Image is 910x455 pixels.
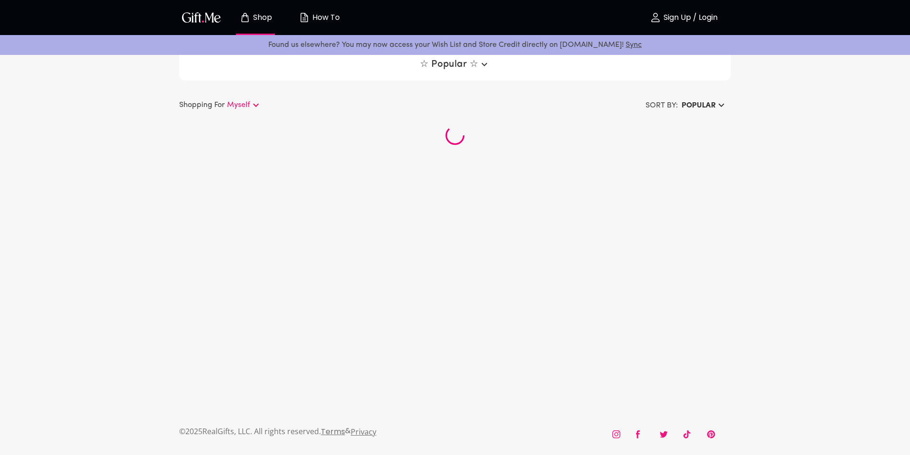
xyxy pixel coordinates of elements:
[293,2,345,33] button: How To
[229,2,282,33] button: Store page
[351,427,376,437] a: Privacy
[179,99,225,111] p: Shopping For
[420,59,490,70] span: ☆ Popular ☆
[227,99,250,111] p: Myself
[8,39,902,51] p: Found us elsewhere? You may now access your Wish List and Store Credit directly on [DOMAIN_NAME]!
[321,426,345,437] a: Terms
[179,12,224,23] button: GiftMe Logo
[661,14,718,22] p: Sign Up / Login
[682,100,716,111] h6: Popular
[626,41,642,49] a: Sync
[299,12,310,23] img: how-to.svg
[345,426,351,446] p: &
[179,425,321,437] p: © 2025 RealGifts, LLC. All rights reserved.
[636,2,731,33] button: Sign Up / Login
[416,56,493,73] button: ☆ Popular ☆
[678,97,731,114] button: Popular
[180,10,223,24] img: GiftMe Logo
[310,14,340,22] p: How To
[251,14,272,22] p: Shop
[646,100,678,111] h6: SORT BY:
